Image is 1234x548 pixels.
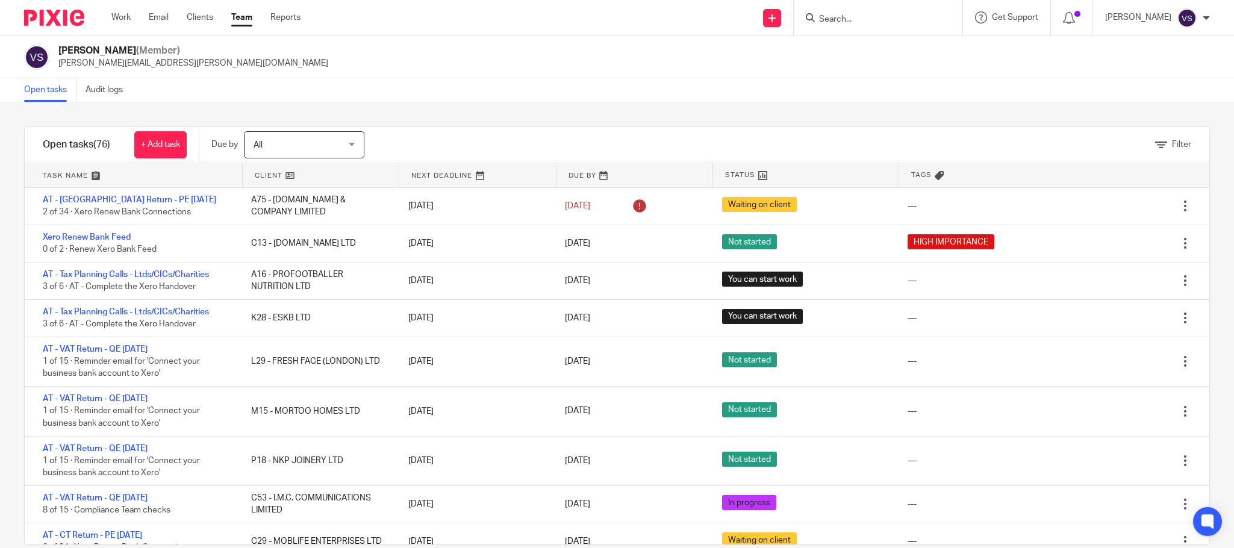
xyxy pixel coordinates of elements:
[270,11,301,23] a: Reports
[722,309,803,324] span: You can start work
[43,282,196,291] span: 3 of 6 · AT - Complete the Xero Handover
[93,140,110,149] span: (76)
[722,402,777,417] span: Not started
[24,78,76,102] a: Open tasks
[43,494,148,502] a: AT - VAT Return - QE [DATE]
[43,245,157,254] span: 0 of 2 · Renew Xero Bank Feed
[908,234,994,249] span: HIGH IMPORTANCE
[43,506,170,515] span: 8 of 15 · Compliance Team checks
[565,357,590,366] span: [DATE]
[565,239,590,248] span: [DATE]
[58,45,328,57] h2: [PERSON_NAME]
[43,357,200,378] span: 1 of 15 · Reminder email for 'Connect your business bank account to Xero'
[24,10,84,26] img: Pixie
[725,170,755,180] span: Status
[239,231,396,255] div: C13 - [DOMAIN_NAME] LTD
[908,312,917,324] div: ---
[992,13,1038,22] span: Get Support
[43,531,142,540] a: AT - CT Return - PE [DATE]
[239,188,396,225] div: A75 - [DOMAIN_NAME] & COMPANY LIMITED
[58,57,328,69] p: [PERSON_NAME][EMAIL_ADDRESS][PERSON_NAME][DOMAIN_NAME]
[231,11,252,23] a: Team
[1172,140,1191,149] span: Filter
[239,449,396,473] div: P18 - NKP JOINERY LTD
[43,308,209,316] a: AT - Tax Planning Calls - Ltds/CICs/Charities
[254,141,263,149] span: All
[86,78,132,102] a: Audit logs
[396,194,553,218] div: [DATE]
[396,269,553,293] div: [DATE]
[565,500,590,508] span: [DATE]
[43,394,148,403] a: AT - VAT Return - QE [DATE]
[239,349,396,373] div: L29 - FRESH FACE (LONDON) LTD
[43,345,148,353] a: AT - VAT Return - QE [DATE]
[239,306,396,330] div: K28 - ESKB LTD
[722,495,776,510] span: In progress
[149,11,169,23] a: Email
[43,320,196,328] span: 3 of 6 · AT - Complete the Xero Handover
[43,208,191,217] span: 2 of 34 · Xero Renew Bank Connections
[565,407,590,416] span: [DATE]
[43,444,148,453] a: AT - VAT Return - QE [DATE]
[818,14,926,25] input: Search
[722,272,803,287] span: You can start work
[908,455,917,467] div: ---
[43,456,200,478] span: 1 of 15 · Reminder email for 'Connect your business bank account to Xero'
[396,449,553,473] div: [DATE]
[43,196,216,204] a: AT - [GEOGRAPHIC_DATA] Return - PE [DATE]
[43,233,131,241] a: Xero Renew Bank Feed
[908,405,917,417] div: ---
[239,263,396,299] div: A16 - PROFOOTBALLER NUTRITION LTD
[565,276,590,285] span: [DATE]
[187,11,213,23] a: Clients
[239,399,396,423] div: M15 - MORTOO HOMES LTD
[908,355,917,367] div: ---
[722,197,797,212] span: Waiting on client
[1105,11,1171,23] p: [PERSON_NAME]
[239,486,396,523] div: C53 - I.M.C. COMMUNICATIONS LIMITED
[396,399,553,423] div: [DATE]
[43,139,110,151] h1: Open tasks
[1177,8,1197,28] img: svg%3E
[722,452,777,467] span: Not started
[908,535,917,547] div: ---
[911,170,932,180] span: Tags
[111,11,131,23] a: Work
[722,352,777,367] span: Not started
[43,407,200,428] span: 1 of 15 · Reminder email for 'Connect your business bank account to Xero'
[396,349,553,373] div: [DATE]
[396,306,553,330] div: [DATE]
[24,45,49,70] img: svg%3E
[396,492,553,516] div: [DATE]
[565,202,590,210] span: [DATE]
[136,46,180,55] span: (Member)
[908,200,917,212] div: ---
[565,456,590,465] span: [DATE]
[565,314,590,322] span: [DATE]
[43,270,209,279] a: AT - Tax Planning Calls - Ltds/CICs/Charities
[565,537,590,546] span: [DATE]
[211,139,238,151] p: Due by
[908,498,917,510] div: ---
[134,131,187,158] a: + Add task
[396,231,553,255] div: [DATE]
[722,532,797,547] span: Waiting on client
[908,275,917,287] div: ---
[722,234,777,249] span: Not started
